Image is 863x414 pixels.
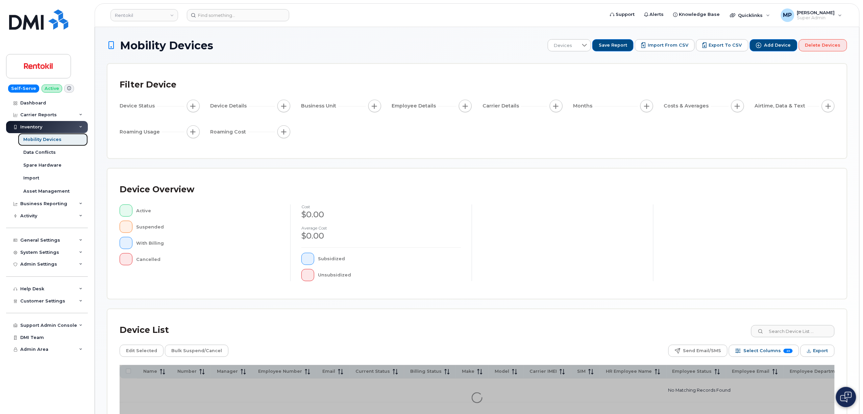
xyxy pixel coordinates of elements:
[301,230,461,242] div: $0.00
[813,346,828,356] span: Export
[120,40,213,51] span: Mobility Devices
[137,204,280,217] div: Active
[750,39,797,51] button: Add Device
[683,346,721,356] span: Send Email/SMS
[318,269,461,281] div: Unsubsidized
[120,76,176,94] div: Filter Device
[573,102,595,109] span: Months
[392,102,438,109] span: Employee Details
[668,345,728,357] button: Send Email/SMS
[318,253,461,265] div: Subsidized
[800,345,835,357] button: Export
[165,345,228,357] button: Bulk Suspend/Cancel
[548,40,578,52] span: Devices
[211,128,248,136] span: Roaming Cost
[211,102,249,109] span: Device Details
[483,102,521,109] span: Carrier Details
[764,42,791,48] span: Add Device
[799,39,847,51] button: Delete Devices
[664,102,711,109] span: Costs & Averages
[648,42,688,48] span: Import from CSV
[120,128,162,136] span: Roaming Usage
[137,253,280,265] div: Cancelled
[729,345,799,357] button: Select Columns 23
[137,237,280,249] div: With Billing
[120,321,169,339] div: Device List
[635,39,695,51] button: Import from CSV
[599,42,627,48] span: Save Report
[120,102,157,109] span: Device Status
[301,209,461,220] div: $0.00
[840,392,852,403] img: Open chat
[120,181,194,198] div: Device Overview
[805,42,841,48] span: Delete Devices
[126,346,157,356] span: Edit Selected
[592,39,634,51] button: Save Report
[743,346,781,356] span: Select Columns
[137,221,280,233] div: Suspended
[301,226,461,230] h4: Average cost
[784,349,793,353] span: 23
[301,102,338,109] span: Business Unit
[751,325,835,337] input: Search Device List ...
[755,102,808,109] span: Airtime, Data & Text
[696,39,748,51] button: Export to CSV
[171,346,222,356] span: Bulk Suspend/Cancel
[120,345,164,357] button: Edit Selected
[709,42,742,48] span: Export to CSV
[301,204,461,209] h4: cost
